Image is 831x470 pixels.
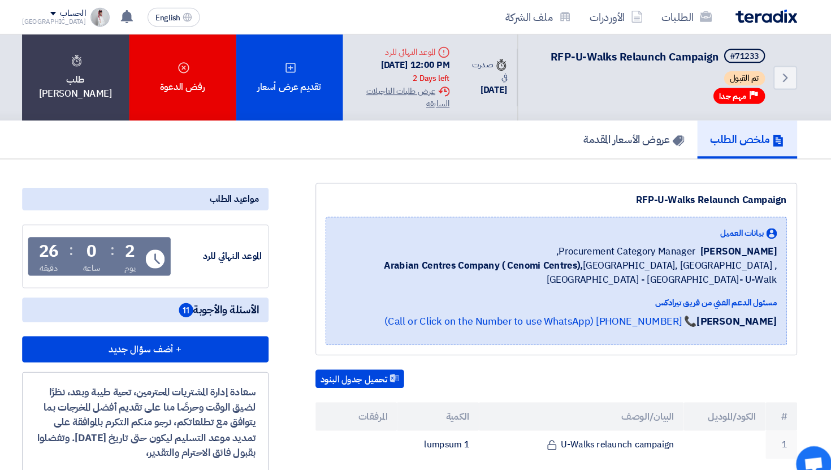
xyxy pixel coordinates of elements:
[109,231,118,247] div: 0
[569,115,690,151] a: عروض الأسعار المقدمة
[59,366,270,438] div: سعادة إدارة المشتريات المحترمين، تحية طيبة وبعد، نظرًا لضيق الوقت وحرصًا منا على تقديم أفضل المخر...
[498,3,578,29] a: ملف الشركة
[582,126,677,139] h5: عروض الأسعار المقدمة
[326,352,410,370] button: تحميل جدول البنود
[145,231,154,247] div: 2
[726,9,785,22] img: Teradix logo
[391,246,581,260] b: Arabian Centres Company ( Cenomi Centres),
[47,179,282,200] div: مواعيد الطلب
[721,50,748,58] div: #71233
[755,383,785,410] th: #
[404,383,482,410] th: الكمية
[689,299,765,313] strong: [PERSON_NAME]
[47,320,282,345] button: + أضف سؤال جديد
[196,288,272,302] span: الأسئلة والأجوبة
[174,13,197,21] span: English
[578,3,647,29] a: الأوردرات
[361,81,454,105] div: عرض طلبات التاجيلات السابقه
[692,232,765,246] span: [PERSON_NAME]
[47,18,107,24] div: [GEOGRAPHIC_DATA]
[336,184,775,197] div: RFP-U-Walks Relaunch Campaign
[149,33,250,115] div: رفض الدعوة
[83,8,107,18] div: الحساب
[711,87,737,97] span: مهم جدا
[690,115,785,151] a: ملخص الطلب
[92,228,96,248] div: :
[131,228,135,248] div: :
[550,46,756,62] h5: RFP-U-Walks Relaunch Campaign
[196,288,210,302] span: 11
[345,282,765,294] div: مسئول الدعم الفني من فريق تيرادكس
[63,231,82,247] div: 26
[361,55,454,81] div: [DATE] 12:00 PM
[47,33,149,115] div: طلب [PERSON_NAME]
[166,7,216,25] button: English
[482,410,677,437] td: U-Walks relaunch campaign
[556,232,688,246] span: Procurement Category Manager,
[144,249,155,261] div: يوم
[250,33,352,115] div: تقديم عرض أسعار
[326,383,404,410] th: المرفقات
[647,3,712,29] a: الطلبات
[702,126,772,139] h5: ملخص الطلب
[784,425,817,459] div: دردشة مفتوحة
[105,249,122,261] div: ساعة
[404,410,482,437] td: 1 lumpsum
[419,69,454,80] div: 2 Days left
[345,246,765,273] span: [GEOGRAPHIC_DATA], [GEOGRAPHIC_DATA] ,[GEOGRAPHIC_DATA] - [GEOGRAPHIC_DATA]- U-Walk
[550,46,711,62] span: RFP-U-Walks Relaunch Campaign
[191,238,275,251] div: الموعد النهائي للرد
[112,7,130,25] img: BDDAEEFDDACDAEA_1756647670177.jpeg
[472,55,509,79] div: صدرت في
[677,383,755,410] th: الكود/الموديل
[755,410,785,437] td: 1
[715,68,754,81] span: تم القبول
[64,249,81,261] div: دقيقة
[361,44,454,55] div: الموعد النهائي للرد
[392,299,689,313] a: 📞 [PHONE_NUMBER] (Call or Click on the Number to use WhatsApp)
[482,383,677,410] th: البيان/الوصف
[712,216,753,228] span: بيانات العميل
[472,79,509,92] div: [DATE]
